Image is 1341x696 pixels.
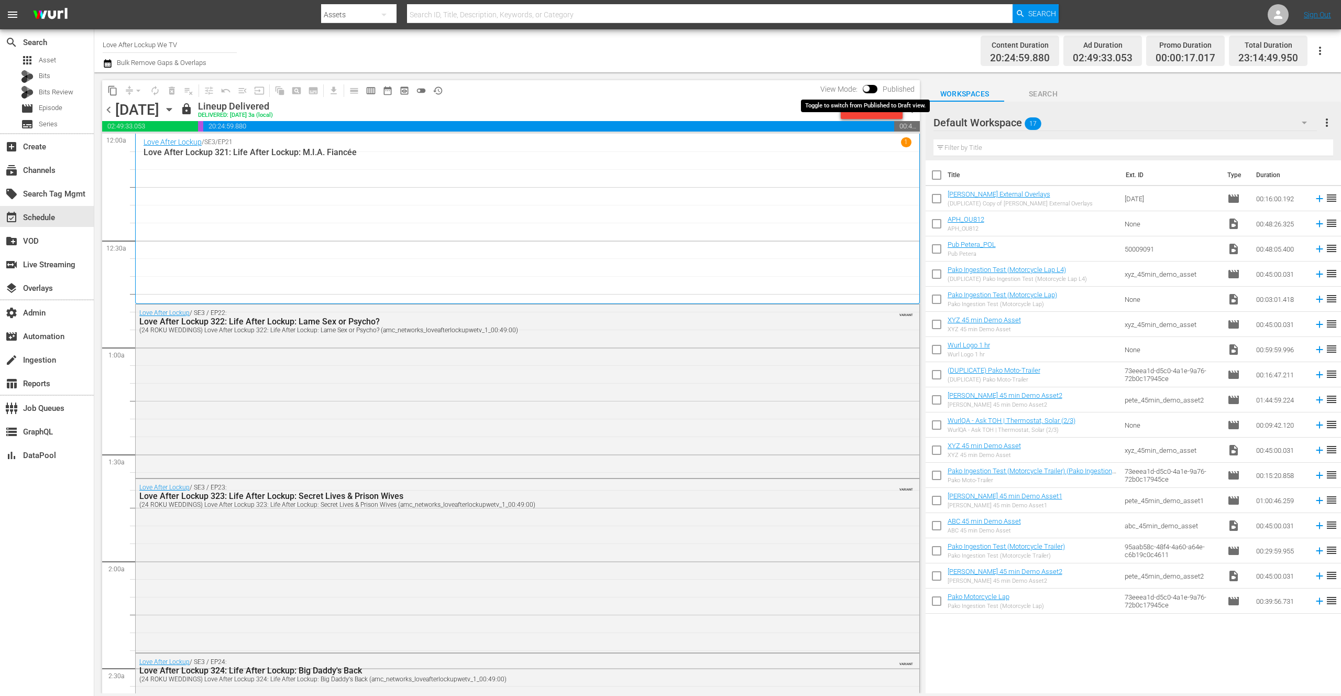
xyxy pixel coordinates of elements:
p: SE3 / [204,138,218,146]
a: [PERSON_NAME] External Overlays [948,190,1050,198]
span: reorder [1325,292,1338,305]
div: Pako Ingestion Test (Motorcycle Lap) [948,301,1057,308]
a: Love After Lockup [139,309,190,317]
span: Video [1227,217,1240,230]
div: Bits [21,70,34,83]
span: Search [1004,88,1083,101]
span: VARIANT [899,483,913,491]
span: Search [5,36,18,49]
a: WurlQA - Ask TOH | Thermostat, Solar (2/3) [948,417,1075,425]
div: [PERSON_NAME] 45 min Demo Asset1 [948,502,1062,509]
span: Search Tag Mgmt [5,188,18,200]
svg: Add to Schedule [1314,495,1325,506]
span: Episode [1227,394,1240,406]
a: Pako Ingestion Test (Motorcycle Trailer) [948,542,1065,550]
div: Ad Duration [1073,38,1133,52]
a: [PERSON_NAME] 45 min Demo Asset2 [948,568,1062,575]
span: Video [1227,243,1240,255]
span: Bulk Remove Gaps & Overlaps [115,59,206,67]
span: Episode [1227,318,1240,331]
span: Episode [1227,368,1240,381]
span: Episode [1227,494,1240,507]
span: reorder [1325,267,1338,280]
div: WurlQA - Ask TOH | Thermostat, Solar (2/3) [948,427,1075,433]
div: Lineup Delivered [198,101,273,112]
span: 23:14:49.950 [1238,52,1298,64]
span: Fill episodes with ad slates [234,82,251,99]
div: (DUPLICATE) Copy of [PERSON_NAME] External Overlays [948,200,1093,207]
a: ABC 45 min Demo Asset [948,517,1021,525]
th: Ext. ID [1119,160,1221,190]
span: Video [1227,293,1240,306]
td: 00:16:47.211 [1252,362,1310,387]
span: Search [1028,4,1056,23]
span: 02:49:33.053 [102,121,198,132]
span: Schedule [5,211,18,224]
a: Pub Petera_POL [948,241,996,248]
span: Series [21,118,34,130]
td: 00:16:00.192 [1252,186,1310,211]
span: Refresh All Search Blocks [268,80,288,101]
div: Total Duration [1238,38,1298,52]
div: [DATE] [115,101,159,118]
td: 00:59:59.996 [1252,337,1310,362]
span: content_copy [107,85,118,96]
span: Video [1227,570,1240,582]
button: Unlock and Edit [841,100,903,119]
span: reorder [1325,594,1338,607]
div: [PERSON_NAME] 45 min Demo Asset2 [948,401,1062,408]
td: 00:15:20.858 [1252,463,1310,488]
button: Search [1013,4,1059,23]
span: 20:24:59.880 [990,52,1050,64]
span: Channels [5,164,18,177]
span: menu [6,8,19,21]
div: Content Duration [990,38,1050,52]
svg: Add to Schedule [1314,595,1325,607]
span: Bits [39,71,50,81]
a: Pako Ingestion Test (Motorcycle Lap L4) [948,266,1066,274]
span: Episode [39,103,62,113]
span: Customize Events [197,80,217,101]
a: [PERSON_NAME] 45 min Demo Asset2 [948,391,1062,399]
td: 00:45:00.031 [1252,438,1310,463]
span: reorder [1325,393,1338,406]
a: Pako Ingestion Test (Motorcycle Trailer) (Pako Ingestion Test (No Ads Variant) AAA) [948,467,1116,483]
span: reorder [1325,494,1338,506]
span: Video [1227,343,1240,356]
th: Title [948,160,1119,190]
td: 00:45:00.031 [1252,262,1310,287]
div: ABC 45 min Demo Asset [948,527,1021,534]
td: None [1120,337,1223,362]
span: 20:24:59.880 [203,121,894,132]
td: 00:45:00.031 [1252,513,1310,538]
div: Promo Duration [1156,38,1215,52]
th: Duration [1250,160,1313,190]
span: Ingestion [5,354,18,366]
td: 00:09:42.120 [1252,412,1310,438]
span: reorder [1325,217,1338,230]
span: reorder [1325,242,1338,255]
div: (DUPLICATE) Pako Ingestion Test (Motorcycle Lap L4) [948,276,1087,282]
span: reorder [1325,343,1338,355]
td: xyz_45min_demo_asset [1120,438,1223,463]
span: Episode [1227,595,1240,607]
svg: Add to Schedule [1314,193,1325,204]
span: Series [39,119,58,129]
span: 24 hours Lineup View is OFF [413,82,430,99]
svg: Add to Schedule [1314,470,1325,481]
a: APH_OU812 [948,215,984,223]
span: 00:00:17.017 [1156,52,1215,64]
button: more_vert [1321,110,1333,135]
span: Episode [1227,545,1240,557]
td: 00:39:56.731 [1252,589,1310,614]
span: Episode [21,102,34,115]
a: Love After Lockup [139,484,190,491]
div: Pako Moto-Trailer [948,477,1117,484]
div: Pako Ingestion Test (Motorcycle Trailer) [948,552,1065,559]
td: 00:45:00.031 [1252,312,1310,337]
span: reorder [1325,368,1338,380]
span: Week Calendar View [362,82,379,99]
span: 00:45:10.050 [894,121,920,132]
span: reorder [1325,519,1338,531]
span: preview_outlined [399,85,410,96]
